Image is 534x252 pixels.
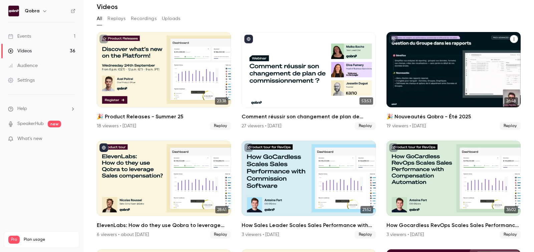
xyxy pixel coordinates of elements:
a: 53:53Comment réussir son changement de plan de commissionnement ?27 viewers • [DATE]Replay [242,32,376,130]
div: 6 viewers • about [DATE] [97,231,149,238]
span: Replay [210,122,231,130]
span: 21:52 [360,206,373,213]
div: Events [8,33,31,40]
span: Pro [8,236,20,244]
a: 36:02How Gocardless RevOps Scales Sales Performance with Compensation Automation3 viewers • [DATE... [386,141,521,239]
a: 23:38🎉 Product Releases - Summer 2518 viewers • [DATE]Replay [97,32,231,130]
li: How Sales Leader Scales Sales Performance with commission software [242,141,376,239]
span: What's new [17,135,42,142]
button: published [244,35,253,43]
span: 28:41 [215,206,228,213]
li: 🎉 Nouveautés Qobra - Été 2025 [386,32,521,130]
a: 28:41ElevenLabs: How do they use Qobra to leverage Sales compensation?6 viewers • about [DATE]Replay [97,141,231,239]
img: Qobra [8,6,19,16]
div: 3 viewers • [DATE] [242,231,279,238]
div: Videos [8,48,32,54]
button: Replays [107,13,125,24]
button: Uploads [162,13,181,24]
h2: How Sales Leader Scales Sales Performance with commission software [242,221,376,229]
span: 36:02 [504,206,518,213]
button: unpublished [389,143,398,152]
button: Recordings [131,13,157,24]
span: Replay [500,122,521,130]
span: Replay [500,231,521,239]
div: Audience [8,62,38,69]
span: Plan usage [24,237,75,242]
span: 23:38 [215,97,228,105]
span: new [48,121,61,127]
div: 18 viewers • [DATE] [97,123,136,129]
button: All [97,13,102,24]
span: 53:53 [359,97,373,105]
button: unpublished [389,35,398,43]
h1: Videos [97,3,118,11]
li: 🎉 Product Releases - Summer 25 [97,32,231,130]
div: 27 viewers • [DATE] [242,123,281,129]
span: Replay [355,231,376,239]
h6: Qobra [25,8,39,14]
span: Replay [355,122,376,130]
li: How Gocardless RevOps Scales Sales Performance with Compensation Automation [386,141,521,239]
h2: Comment réussir son changement de plan de commissionnement ? [242,113,376,121]
a: 26:48🎉 Nouveautés Qobra - Été 202519 viewers • [DATE]Replay [386,32,521,130]
h2: How Gocardless RevOps Scales Sales Performance with Compensation Automation [386,221,521,229]
span: Replay [210,231,231,239]
button: unpublished [244,143,253,152]
li: help-dropdown-opener [8,105,75,112]
span: Help [17,105,27,112]
h2: ElevenLabs: How do they use Qobra to leverage Sales compensation? [97,221,231,229]
div: Settings [8,77,35,84]
a: 21:52How Sales Leader Scales Sales Performance with commission software3 viewers • [DATE]Replay [242,141,376,239]
span: 26:48 [504,97,518,105]
li: Comment réussir son changement de plan de commissionnement ? [242,32,376,130]
h2: 🎉 Nouveautés Qobra - Été 2025 [386,113,521,121]
a: SpeakerHub [17,120,44,127]
h2: 🎉 Product Releases - Summer 25 [97,113,231,121]
button: unpublished [99,35,108,43]
button: published [99,143,108,152]
div: 3 viewers • [DATE] [386,231,424,238]
div: 19 viewers • [DATE] [386,123,426,129]
li: ElevenLabs: How do they use Qobra to leverage Sales compensation? [97,141,231,239]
